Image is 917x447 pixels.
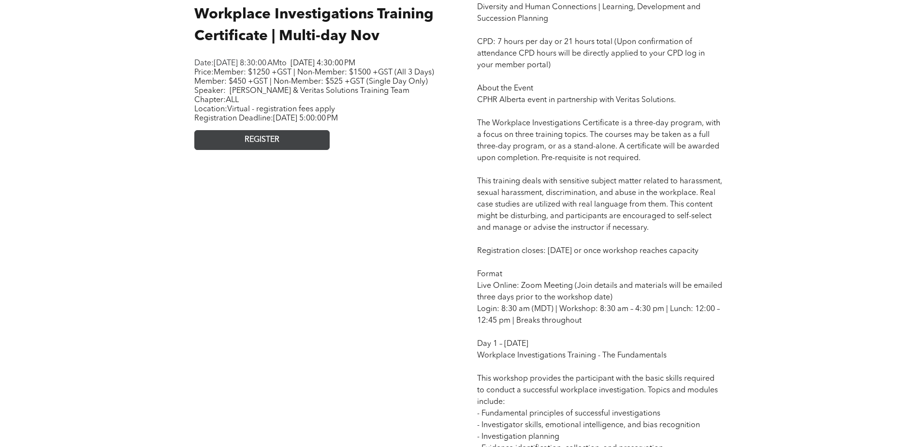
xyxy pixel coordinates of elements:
span: [DATE] 4:30:00 PM [291,60,355,67]
span: Date: to [194,60,287,67]
span: Speaker: [194,87,226,95]
span: [PERSON_NAME] & Veritas Solutions Training Team [230,87,409,95]
span: ALL [226,96,239,104]
span: Member: $1250 +GST | Non-Member: $1500 +GST (All 3 Days) Member: $450 +GST | Non-Member: $525 +GS... [194,69,434,86]
span: [DATE] 5:00:00 PM [273,115,338,122]
span: Virtual - registration fees apply [227,105,335,113]
a: REGISTER [194,130,330,150]
span: Chapter: [194,96,239,104]
span: REGISTER [245,135,279,145]
span: [DATE] 8:30:00 AM [214,60,279,67]
span: Workplace Investigations Training Certificate | Multi-day Nov [194,7,434,44]
span: Price: [194,69,434,86]
span: Location: Registration Deadline: [194,105,338,122]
